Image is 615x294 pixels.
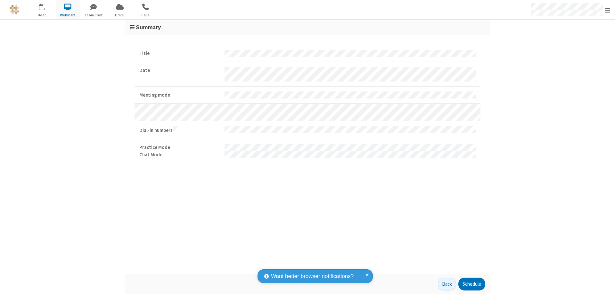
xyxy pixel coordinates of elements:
span: Team Chat [82,12,106,18]
span: Want better browser notifications? [271,272,354,281]
strong: Dial-in numbers [139,126,220,134]
span: Summary [136,24,161,30]
strong: Practice Mode [139,144,220,151]
span: Calls [134,12,158,18]
strong: Title [139,50,220,57]
div: 3 [43,4,47,8]
span: Meet [30,12,54,18]
strong: Date [139,67,220,74]
strong: Chat Mode [139,151,220,159]
span: Webinars [56,12,80,18]
button: Schedule [458,278,485,290]
strong: Meeting mode [139,91,220,99]
button: Back [438,278,456,290]
img: QA Selenium DO NOT DELETE OR CHANGE [10,5,19,14]
span: Drive [108,12,132,18]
